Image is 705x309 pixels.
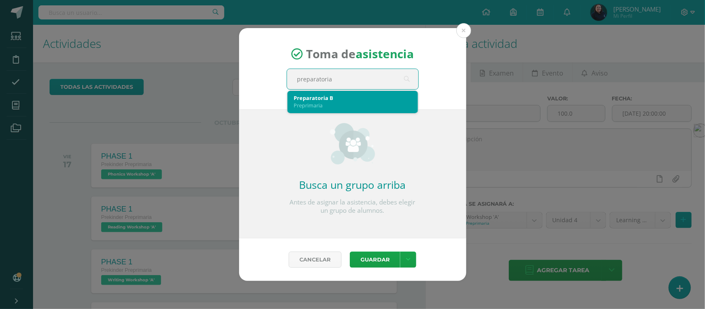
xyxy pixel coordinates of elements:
p: Antes de asignar la asistencia, debes elegir un grupo de alumnos. [287,198,419,215]
div: Preparatoria B [294,94,411,102]
button: Guardar [350,252,400,268]
h2: Busca un grupo arriba [287,178,419,192]
img: groups_small.png [330,123,375,164]
strong: asistencia [356,46,414,62]
a: Cancelar [289,252,342,268]
input: Busca un grado o sección aquí... [287,69,418,89]
span: Toma de [306,46,414,62]
div: Preprimaria [294,102,411,109]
